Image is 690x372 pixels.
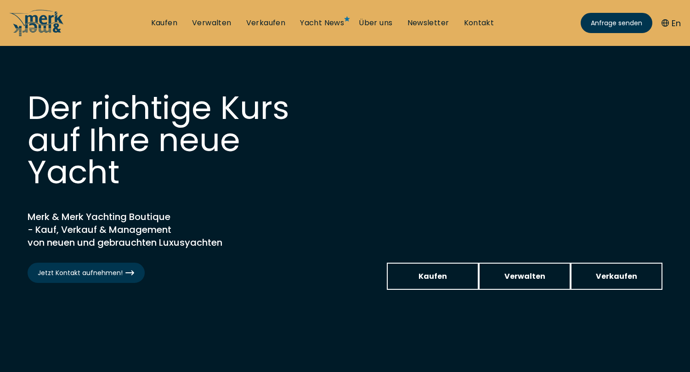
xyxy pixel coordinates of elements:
[419,271,447,282] span: Kaufen
[571,263,662,290] a: Verkaufen
[662,17,681,29] button: En
[479,263,571,290] a: Verwalten
[151,18,177,28] a: Kaufen
[246,18,286,28] a: Verkaufen
[464,18,494,28] a: Kontakt
[504,271,545,282] span: Verwalten
[300,18,344,28] a: Yacht News
[38,268,135,278] span: Jetzt Kontakt aufnehmen!
[407,18,449,28] a: Newsletter
[596,271,637,282] span: Verkaufen
[581,13,652,33] a: Anfrage senden
[28,92,303,188] h1: Der richtige Kurs auf Ihre neue Yacht
[387,263,479,290] a: Kaufen
[28,210,257,249] h2: Merk & Merk Yachting Boutique - Kauf, Verkauf & Management von neuen und gebrauchten Luxusyachten
[359,18,392,28] a: Über uns
[591,18,642,28] span: Anfrage senden
[28,263,145,283] a: Jetzt Kontakt aufnehmen!
[192,18,232,28] a: Verwalten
